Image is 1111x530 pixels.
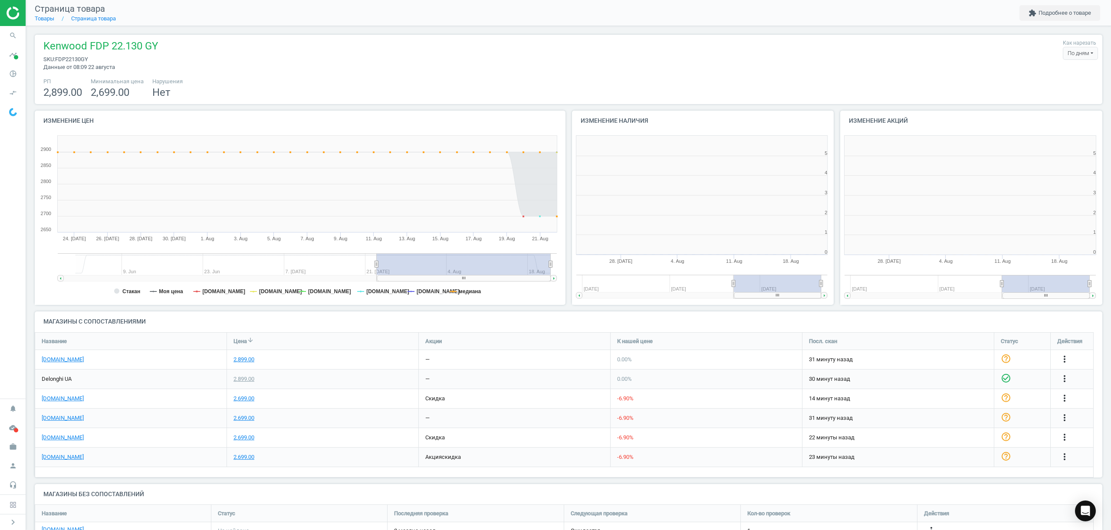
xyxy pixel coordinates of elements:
[233,434,254,442] div: 2,699.00
[35,15,54,22] a: Товары
[5,419,21,436] i: cloud_done
[1059,451,1070,462] i: more_vert
[572,111,834,131] h4: Изменение наличия
[809,434,987,442] span: 22 минуты назад
[9,108,17,116] img: wGWNvw8QSZomAAAAABJRU5ErkJggg==
[300,236,314,241] tspan: 7. Aug
[91,86,129,98] span: 2,699.00
[532,236,548,241] tspan: 21. Aug
[5,65,21,82] i: pie_chart_outlined
[840,111,1102,131] h4: Изменение акций
[1059,412,1070,423] i: more_vert
[41,163,51,168] text: 2850
[42,337,67,345] span: Название
[42,356,84,363] a: [DOMAIN_NAME]
[425,375,430,383] div: —
[459,288,481,294] tspan: медиана
[1001,392,1011,402] i: help_outline
[122,288,140,294] tspan: Стакан
[825,249,827,255] text: 0
[55,56,88,62] span: FDP22130GY
[809,375,987,383] span: 30 минут назад
[71,15,116,22] a: Страница товара
[5,400,21,417] i: notifications
[43,78,82,85] span: РП
[1059,412,1070,424] button: more_vert
[825,229,827,235] text: 1
[671,258,684,264] tspan: 4. Aug
[43,64,115,70] span: Данные от 08:09 22 августа
[617,454,634,460] span: -6.90 %
[234,236,247,241] tspan: 3. Aug
[825,170,827,175] text: 4
[96,236,119,241] tspan: 26. [DATE]
[334,236,347,241] tspan: 9. Aug
[41,211,51,216] text: 2700
[425,356,430,363] div: —
[1063,47,1098,60] div: По дням
[42,453,84,461] a: [DOMAIN_NAME]
[35,484,1102,504] h4: Магазины без сопоставлений
[1019,5,1100,21] button: extensionПодробнее о товаре
[233,337,247,345] span: Цена
[1001,337,1018,345] span: Статус
[35,3,105,14] span: Страница товара
[233,356,254,363] div: 2,899.00
[747,510,790,517] span: Кол-во проверок
[1001,451,1011,461] i: help_outline
[267,236,281,241] tspan: 5. Aug
[308,288,351,294] tspan: [DOMAIN_NAME]
[2,517,24,528] button: chevron_right
[1059,373,1070,385] button: more_vert
[1059,354,1070,365] button: more_vert
[41,227,51,232] text: 2650
[35,311,1102,332] h4: Магазины с сопоставлениями
[417,288,460,294] tspan: [DOMAIN_NAME]
[233,395,254,402] div: 2,699.00
[91,78,144,85] span: Минимальная цена
[617,434,634,441] span: -6.90 %
[425,454,442,460] span: акция
[42,395,84,402] a: [DOMAIN_NAME]
[394,510,448,517] span: Последняя проверка
[571,510,628,517] span: Следующая проверка
[617,395,634,402] span: -6.90 %
[42,510,67,517] span: Название
[809,414,987,422] span: 31 минуту назад
[1063,39,1096,47] label: Как нарезать
[218,510,235,517] span: Статус
[129,236,152,241] tspan: 28. [DATE]
[825,150,827,156] text: 5
[42,434,84,442] a: [DOMAIN_NAME]
[5,85,21,101] i: compare_arrows
[43,39,158,56] span: Kenwood FDP 22.130 GY
[1059,393,1070,404] button: more_vert
[41,195,51,200] text: 2750
[1093,229,1096,235] text: 1
[1059,373,1070,384] i: more_vert
[42,414,84,422] a: [DOMAIN_NAME]
[609,258,632,264] tspan: 28. [DATE]
[41,147,51,152] text: 2900
[1001,431,1011,442] i: help_outline
[425,395,445,402] span: скидка
[1093,190,1096,195] text: 3
[1059,432,1070,442] i: more_vert
[202,288,245,294] tspan: [DOMAIN_NAME]
[366,288,409,294] tspan: [DOMAIN_NAME]
[425,414,430,422] div: —
[1059,354,1070,364] i: more_vert
[5,477,21,493] i: headset_mic
[617,337,653,345] span: К нашей цене
[425,337,442,345] span: Акции
[783,258,799,264] tspan: 18. Aug
[1057,337,1082,345] span: Действия
[7,7,68,20] img: ajHJNr6hYgQAAAAASUVORK5CYII=
[1029,9,1036,17] i: extension
[366,236,382,241] tspan: 11. Aug
[1093,210,1096,215] text: 2
[259,288,302,294] tspan: [DOMAIN_NAME]
[825,210,827,215] text: 2
[726,258,742,264] tspan: 11. Aug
